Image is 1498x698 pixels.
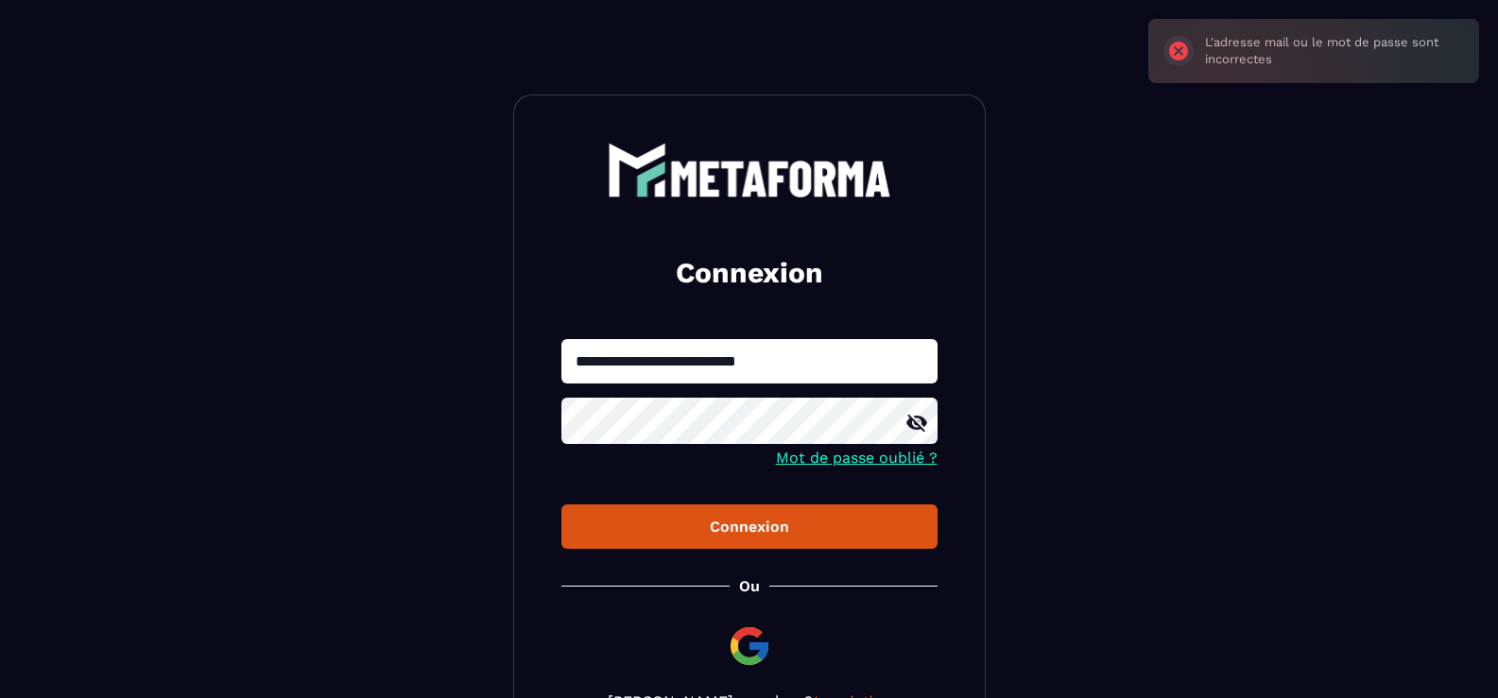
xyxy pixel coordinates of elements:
[727,623,772,669] img: google
[739,577,760,595] p: Ou
[561,143,938,197] a: logo
[561,504,938,549] button: Connexion
[577,518,922,536] div: Connexion
[584,254,915,292] h2: Connexion
[608,143,891,197] img: logo
[776,449,938,467] a: Mot de passe oublié ?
